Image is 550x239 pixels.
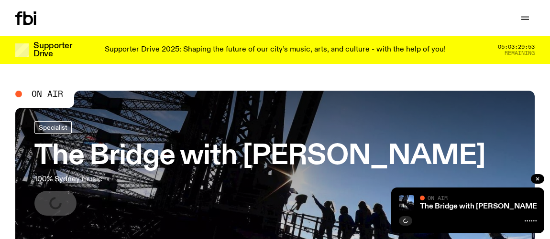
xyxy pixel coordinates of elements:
span: 05:03:29:53 [498,44,535,50]
span: Remaining [505,51,535,56]
span: On Air [428,195,448,201]
p: Supporter Drive 2025: Shaping the future of our city’s music, arts, and culture - with the help o... [105,46,446,54]
a: The Bridge with [PERSON_NAME] [420,203,539,210]
h3: The Bridge with [PERSON_NAME] [34,143,485,170]
a: Specialist [34,121,72,134]
p: 100% Sydney music [34,174,279,185]
h3: Supporter Drive [33,42,72,58]
img: People climb Sydney's Harbour Bridge [399,195,414,210]
span: On Air [32,90,63,98]
span: Specialist [39,124,67,131]
a: The Bridge with [PERSON_NAME]100% Sydney music [34,121,485,216]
